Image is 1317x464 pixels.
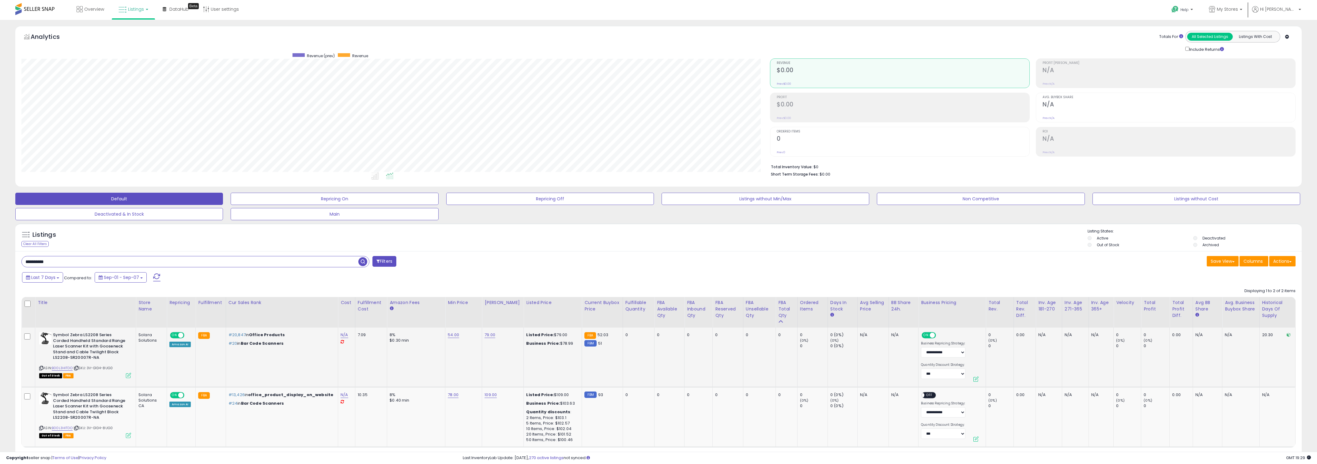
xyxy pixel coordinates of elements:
[1043,135,1295,143] h2: N/A
[1167,1,1199,20] a: Help
[1195,392,1217,398] div: N/A
[625,392,650,398] div: 0
[988,392,1013,398] div: 0
[800,343,828,349] div: 0
[1038,299,1059,312] div: Inv. Age 181-270
[526,421,577,426] div: 5 Items, Price: $102.57
[228,332,333,338] p: in
[1116,403,1141,409] div: 0
[687,332,708,338] div: 0
[529,455,564,461] a: 270 active listings
[771,163,1291,170] li: $0
[935,333,945,338] span: OFF
[1144,403,1169,409] div: 0
[341,332,348,338] a: N/A
[1144,392,1169,398] div: 0
[341,392,348,398] a: N/A
[84,6,104,12] span: Overview
[6,455,106,461] div: seller snap | |
[1232,33,1278,41] button: Listings With Cost
[1144,338,1152,343] small: (0%)
[171,333,178,338] span: ON
[231,193,438,205] button: Repricing On
[1097,236,1108,241] label: Active
[169,402,191,407] div: Amazon AI
[1144,299,1167,312] div: Total Profit
[526,409,577,415] div: :
[1043,82,1055,86] small: Prev: N/A
[800,398,809,403] small: (0%)
[1116,392,1141,398] div: 0
[625,332,650,338] div: 0
[922,333,930,338] span: ON
[625,299,652,312] div: Fulfillable Quantity
[777,130,1029,133] span: Ordered Items
[584,299,620,312] div: Current Buybox Price
[1262,332,1291,338] div: 20.30
[1116,338,1125,343] small: (0%)
[198,332,209,339] small: FBA
[1043,130,1295,133] span: ROI
[138,332,162,343] div: Solara Solutions
[526,426,577,432] div: 10 Items, Price: $102.04
[921,401,965,406] label: Business Repricing Strategy:
[1116,332,1141,338] div: 0
[390,299,443,306] div: Amazon Fees
[746,392,771,398] div: 0
[74,366,113,370] span: | SKU: 3V-G104-8UG0
[598,392,603,398] span: 93
[800,338,809,343] small: (0%)
[485,299,521,306] div: [PERSON_NAME]
[800,299,825,312] div: Ordered Items
[778,392,793,398] div: 0
[988,332,1013,338] div: 0
[39,433,62,438] span: All listings that are currently out of stock and unavailable for purchase on Amazon
[138,299,164,312] div: Store Name
[1043,96,1295,99] span: Avg. Buybox Share
[1207,256,1239,266] button: Save View
[777,61,1029,65] span: Revenue
[74,425,113,430] span: | SKU: 3V-G104-8UG0
[1016,332,1031,338] div: 0.00
[95,272,147,283] button: Sep-01 - Sep-07
[891,332,914,338] div: N/A
[169,342,191,347] div: Amazon AI
[1181,46,1231,52] div: Include Returns
[830,398,839,403] small: (0%)
[228,392,333,398] p: in
[584,332,596,339] small: FBA
[1092,193,1300,205] button: Listings without Cost
[1244,288,1296,294] div: Displaying 1 to 2 of 2 items
[64,275,92,281] span: Compared to:
[228,400,237,406] span: #24
[924,393,934,398] span: OFF
[1243,258,1263,264] span: Columns
[171,393,178,398] span: ON
[1065,332,1084,338] div: N/A
[1116,398,1125,403] small: (0%)
[1172,299,1190,319] div: Total Profit Diff.
[1180,7,1189,12] span: Help
[448,392,458,398] a: 78.00
[526,401,577,406] div: $103.63
[820,171,830,177] span: $0.00
[15,193,223,205] button: Default
[446,193,654,205] button: Repricing Off
[390,398,440,403] div: $0.40 min
[1187,33,1233,41] button: All Selected Listings
[15,208,223,220] button: Deactivated & In Stock
[1144,332,1169,338] div: 0
[526,340,560,346] b: Business Price:
[526,415,577,421] div: 2 Items, Price: $103.1
[1172,332,1188,338] div: 0.00
[1286,455,1311,461] span: 2025-09-16 19:29 GMT
[800,403,828,409] div: 0
[128,6,144,12] span: Listings
[526,341,577,346] div: $78.99
[860,332,884,338] div: N/A
[39,332,51,344] img: 41rKFjZzOxL._SL40_.jpg
[1225,332,1255,338] div: N/A
[248,392,333,398] span: office_product_display_on_website
[526,409,570,415] b: Quantity discounts
[830,403,857,409] div: 0 (0%)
